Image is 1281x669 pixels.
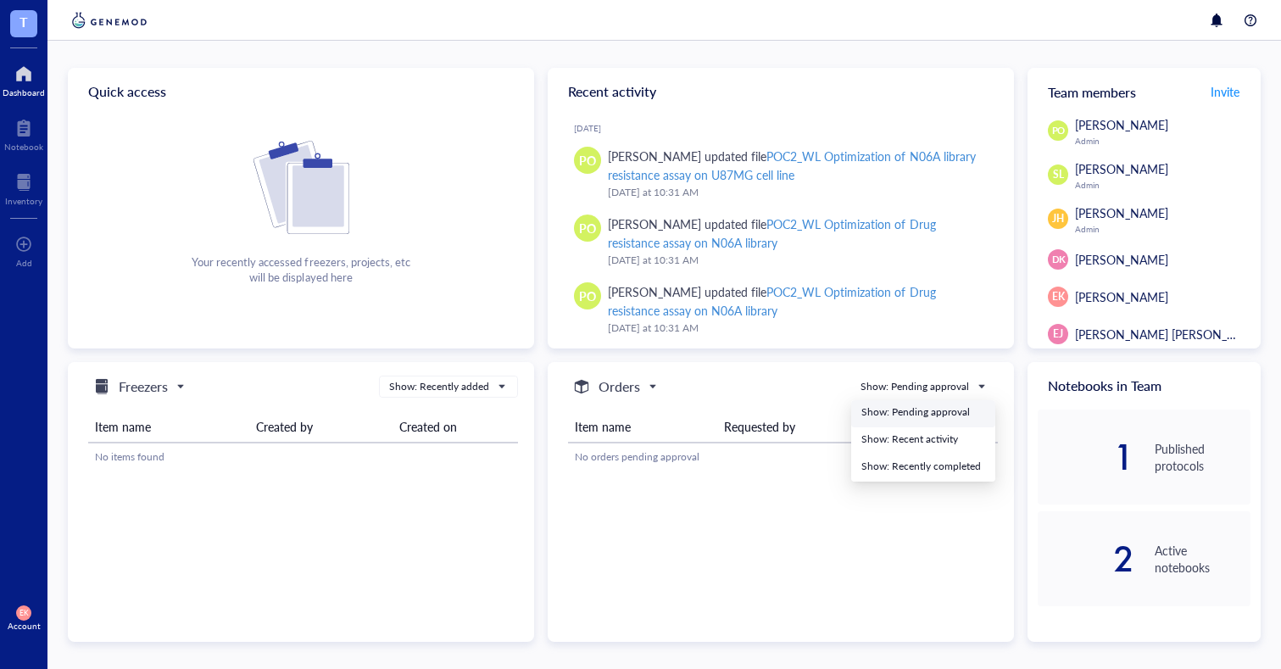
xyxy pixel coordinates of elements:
[16,258,32,268] div: Add
[1075,288,1168,305] span: [PERSON_NAME]
[192,254,409,285] div: Your recently accessed freezers, projects, etc will be displayed here
[579,151,596,170] span: PO
[1053,326,1063,342] span: EJ
[561,140,1000,208] a: PO[PERSON_NAME] updated filePOC2_WL Optimization of N06A library resistance assay on U87MG cell l...
[249,411,393,443] th: Created by
[1052,211,1064,226] span: JH
[19,11,28,32] span: T
[1075,116,1168,133] span: [PERSON_NAME]
[579,219,596,237] span: PO
[19,609,29,617] span: EK
[860,379,969,394] div: Show: Pending approval
[579,287,596,305] span: PO
[1051,253,1065,267] span: DK
[3,60,45,98] a: Dashboard
[1028,68,1261,115] div: Team members
[1211,83,1239,100] span: Invite
[561,276,1000,343] a: PO[PERSON_NAME] updated filePOC2_WL Optimization of Drug resistance assay on N06A library[DATE] a...
[574,123,1000,133] div: [DATE]
[561,208,1000,276] a: PO[PERSON_NAME] updated filePOC2_WL Optimization of Drug resistance assay on N06A library[DATE] a...
[1038,545,1134,572] div: 2
[1075,180,1250,190] div: Admin
[1053,167,1064,182] span: SL
[3,87,45,98] div: Dashboard
[608,147,987,184] div: [PERSON_NAME] updated file
[608,320,987,337] div: [DATE] at 10:31 AM
[861,404,985,420] div: Show: Pending approval
[8,621,41,631] div: Account
[119,376,168,397] h5: Freezers
[608,252,987,269] div: [DATE] at 10:31 AM
[4,142,43,152] div: Notebook
[1210,78,1240,105] button: Invite
[389,379,489,394] div: Show: Recently added
[599,376,640,397] h5: Orders
[1075,204,1168,221] span: [PERSON_NAME]
[1051,124,1065,138] span: PO
[88,411,249,443] th: Item name
[548,68,1014,115] div: Recent activity
[1075,160,1168,177] span: [PERSON_NAME]
[1075,224,1250,234] div: Admin
[575,449,991,465] div: No orders pending approval
[1075,251,1168,268] span: [PERSON_NAME]
[608,215,936,251] div: POC2_WL Optimization of Drug resistance assay on N06A library
[253,141,349,234] img: Cf+DiIyRRx+BTSbnYhsZzE9to3+AfuhVxcka4spAAAAAElFTkSuQmCC
[608,184,987,201] div: [DATE] at 10:31 AM
[608,148,976,183] div: POC2_WL Optimization of N06A library resistance assay on U87MG cell line
[1155,440,1251,474] div: Published protocols
[861,432,985,447] div: Show: Recent activity
[717,411,866,443] th: Requested by
[68,10,151,31] img: genemod-logo
[68,68,534,115] div: Quick access
[1075,136,1250,146] div: Admin
[568,411,717,443] th: Item name
[5,169,42,206] a: Inventory
[861,459,985,474] div: Show: Recently completed
[1052,289,1065,304] span: EK
[393,411,519,443] th: Created on
[608,282,987,320] div: [PERSON_NAME] updated file
[4,114,43,152] a: Notebook
[95,449,511,465] div: No items found
[608,283,936,319] div: POC2_WL Optimization of Drug resistance assay on N06A library
[608,215,987,252] div: [PERSON_NAME] updated file
[1075,326,1265,343] span: [PERSON_NAME] [PERSON_NAME]
[1038,443,1134,471] div: 1
[1155,542,1251,576] div: Active notebooks
[1028,362,1261,410] div: Notebooks in Team
[5,196,42,206] div: Inventory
